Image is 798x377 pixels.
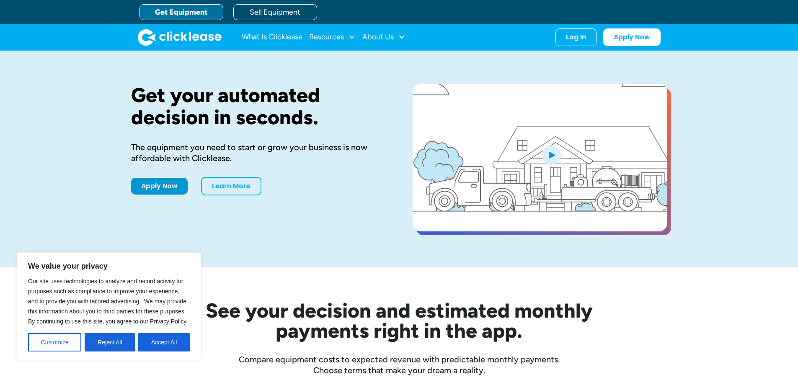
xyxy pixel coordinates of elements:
a: Learn More [201,177,261,195]
span: Our site uses technologies to analyze and record activity for purposes such as compliance to impr... [28,278,188,325]
div: Compare equipment costs to expected revenue with predictable monthly payments. Choose terms that ... [131,354,667,376]
button: Accept All [138,333,190,351]
div: Log In [566,33,586,41]
a: Apply Now [131,178,188,195]
h1: Get your automated decision in seconds. [131,84,386,128]
button: Customize [28,333,81,351]
a: Sell Equipment [233,4,317,20]
img: Clicklease logo [138,29,222,46]
div: We value your privacy [17,252,201,360]
a: What Is Clicklease [242,29,302,46]
a: open lightbox [413,84,667,231]
div: The equipment you need to start or grow your business is now affordable with Clicklease. [131,142,386,164]
div: Resources [309,29,356,46]
img: Blue play button logo on a light blue circular background [540,143,563,167]
a: Get Equipment [139,4,223,20]
a: home [138,29,222,46]
p: We value your privacy [28,261,190,271]
h2: See your decision and estimated monthly payments right in the app. [165,300,634,341]
div: About Us [362,29,405,46]
button: Reject All [85,333,135,351]
a: Apply Now [603,28,661,46]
